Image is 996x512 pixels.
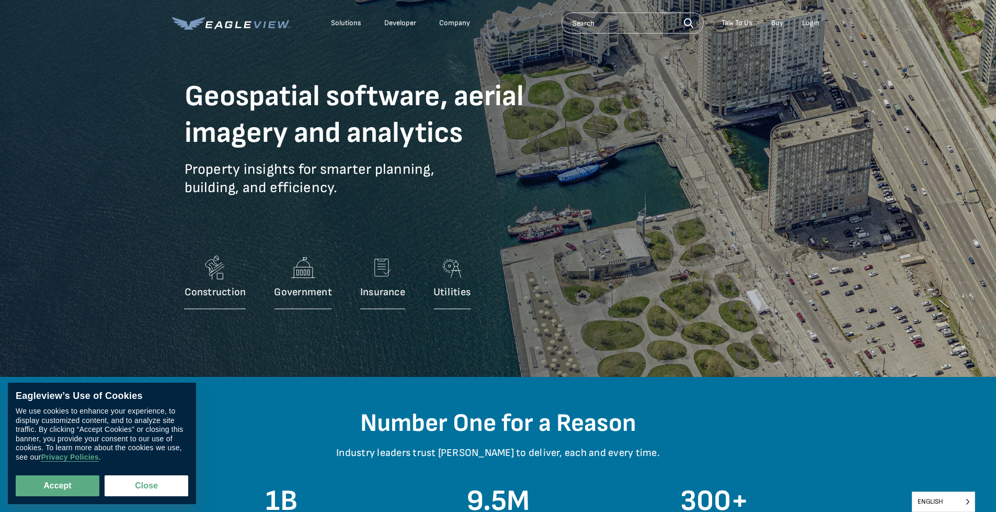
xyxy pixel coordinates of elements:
a: Developer [384,18,416,28]
a: Government [274,252,331,315]
a: Insurance [360,252,405,315]
p: Industry leaders trust [PERSON_NAME] to deliver, each and every time. [192,447,804,475]
div: Talk To Us [722,18,752,28]
button: Accept [16,475,99,496]
aside: Language selected: English [912,492,975,512]
p: Construction [185,286,246,299]
div: Eagleview’s Use of Cookies [16,391,188,402]
div: Solutions [331,18,361,28]
button: Close [105,475,188,496]
div: Login [802,18,819,28]
div: We use cookies to enhance your experience, to display customized content, and to analyze site tra... [16,407,188,462]
p: Government [274,286,331,299]
p: Utilities [433,286,471,299]
a: Utilities [433,252,471,315]
h2: Number One for a Reason [192,408,804,439]
span: English [912,492,975,511]
a: Privacy Policies [41,453,98,462]
input: Search [562,13,704,34]
h1: Geospatial software, aerial imagery and analytics [185,79,561,152]
a: Construction [185,252,246,315]
p: Insurance [360,286,405,299]
div: Company [439,18,470,28]
p: Property insights for smarter planning, building, and efficiency. [185,160,561,213]
a: Buy [771,18,783,28]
